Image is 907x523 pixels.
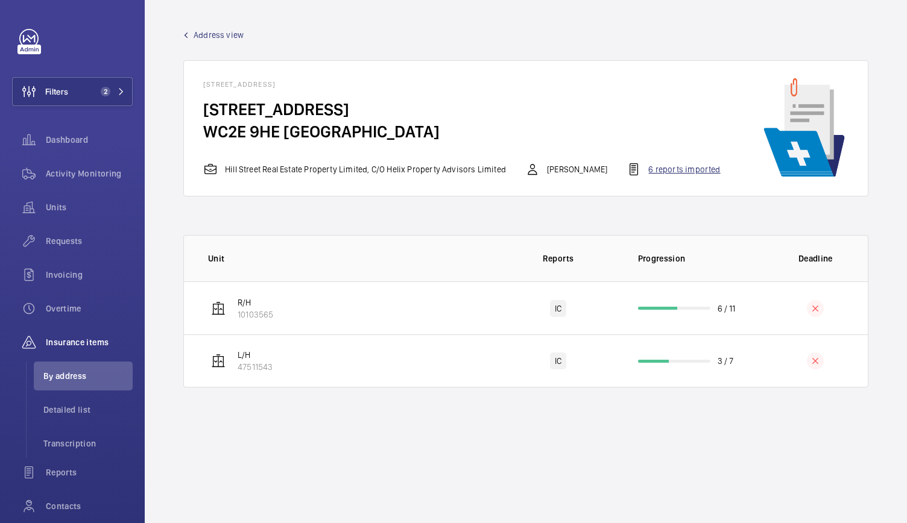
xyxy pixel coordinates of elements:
[238,361,273,373] p: 47511543
[45,86,68,98] span: Filters
[238,296,273,308] p: R/H
[43,437,133,449] span: Transcription
[238,308,273,321] p: 10103565
[12,77,133,106] button: Filters2
[203,98,740,143] h4: [STREET_ADDRESS] WC2E 9HE [GEOGRAPHIC_DATA]
[772,252,860,265] p: Deadline
[46,201,133,213] span: Units
[550,352,566,369] div: IC
[638,252,763,265] p: Progression
[507,252,610,265] p: Reports
[46,302,133,315] span: Overtime
[718,355,734,367] p: 3 / 7
[43,404,133,416] span: Detailed list
[194,29,244,41] span: Address view
[208,252,498,265] p: Unit
[718,302,736,315] p: 6 / 11
[211,301,226,316] img: elevator.svg
[550,300,566,317] div: IC
[211,354,226,368] img: elevator.svg
[46,269,133,281] span: Invoicing
[46,168,133,180] span: Activity Monitoring
[46,336,133,348] span: Insurance items
[46,466,133,478] span: Reports
[46,235,133,247] span: Requests
[203,162,506,177] div: Hill Street Real Estate Property Limited, C/O Helix Property Advisors Limited
[101,87,110,96] span: 2
[46,134,133,146] span: Dashboard
[203,80,740,98] h4: [STREET_ADDRESS]
[43,370,133,382] span: By address
[525,162,607,177] div: [PERSON_NAME]
[627,162,720,177] div: 6 reports imported
[46,500,133,512] span: Contacts
[238,349,273,361] p: L/H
